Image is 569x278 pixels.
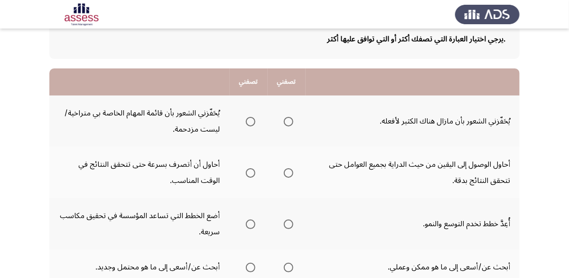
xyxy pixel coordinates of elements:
mat-radio-group: Select an option [280,216,293,232]
mat-radio-group: Select an option [242,216,255,232]
mat-radio-group: Select an option [280,164,293,181]
th: تصفني [268,68,306,96]
b: .يرجي اختيار العبارة التي تصفك أكثر أو التي توافق عليها أكثر [327,31,505,47]
img: Assessment logo of Potentiality Assessment R2 (EN/AR) [49,1,114,28]
mat-radio-group: Select an option [280,113,293,129]
img: Assess Talent Management logo [455,1,520,28]
td: أحاول الوصول إلى اليقين من حيث الدراية بجميع العوامل حتى تتحقق النتائج بدقة. [306,147,520,198]
td: أضع الخطط التي تساعد المؤسسة في تحقيق مكاسب سريعة. [49,198,230,249]
mat-radio-group: Select an option [242,113,255,129]
mat-radio-group: Select an option [242,164,255,181]
th: تصفني [230,68,268,96]
mat-radio-group: Select an option [242,259,255,275]
td: يُحَفّزني الشعور بأن قائمة المهام الخاصة بي متراخية/ليست مزدحمة. [49,96,230,147]
td: أحاول أن أتصرف بسرعة حتى تتحقق النتائج في الوقت المناسب. [49,147,230,198]
td: يُحَفّزني الشعور بأن مازال هناك الكثير لأفعله. [306,96,520,147]
td: أُعِدَّ خطط تخدم التوسع والنمو. [306,198,520,249]
mat-radio-group: Select an option [280,259,293,275]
